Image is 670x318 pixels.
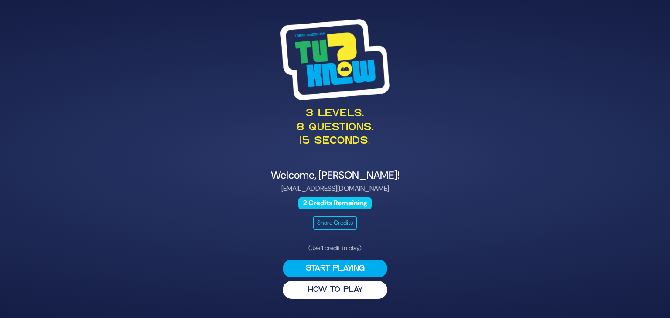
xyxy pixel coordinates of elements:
[122,169,548,182] h4: Welcome, [PERSON_NAME]!
[313,216,357,230] button: Share Credits
[283,244,387,253] p: (Use 1 credit to play)
[280,19,390,100] img: Tournament Logo
[283,260,387,277] button: Start Playing
[283,281,387,299] button: HOW TO PLAY
[298,197,372,209] span: 2 Credits Remaining
[122,183,548,194] p: [EMAIL_ADDRESS][DOMAIN_NAME]
[122,107,548,148] p: 3 levels. 8 questions. 15 seconds.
